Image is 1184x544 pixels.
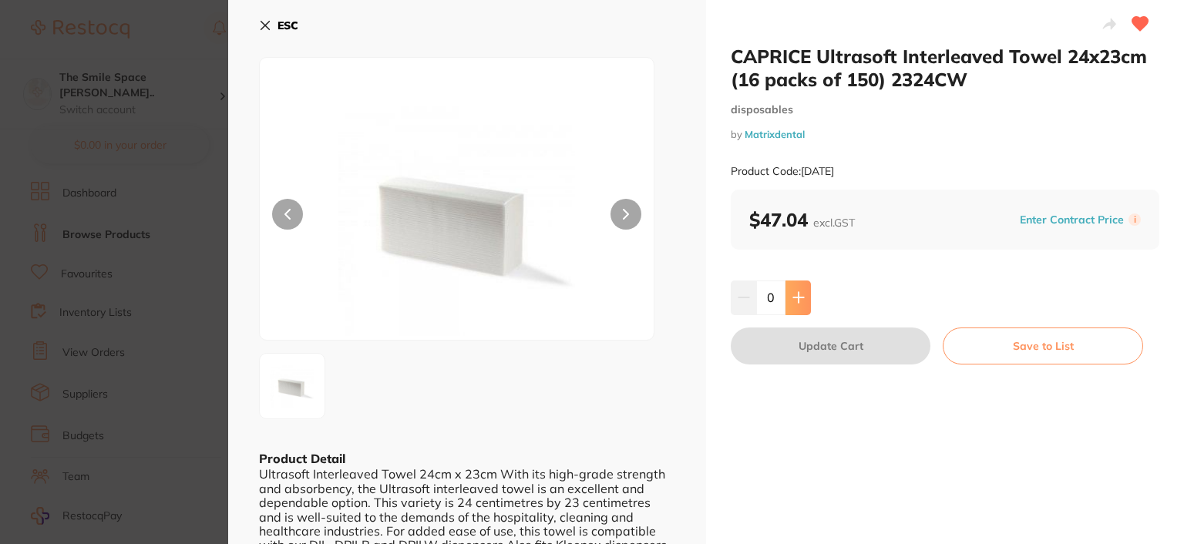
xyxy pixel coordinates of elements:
b: Product Detail [259,451,345,466]
h2: CAPRICE Ultrasoft Interleaved Towel 24x23cm (16 packs of 150) 2324CW [731,45,1159,91]
small: by [731,129,1159,140]
b: $47.04 [749,208,855,231]
small: disposables [731,103,1159,116]
button: Update Cart [731,327,930,364]
small: Product Code: [DATE] [731,165,834,178]
img: MDB4MzAwLmpwZw [264,358,320,414]
button: ESC [259,12,298,39]
button: Enter Contract Price [1015,213,1128,227]
b: ESC [277,18,298,32]
button: Save to List [943,327,1143,364]
span: excl. GST [813,216,855,230]
img: MDB4MzAwLmpwZw [338,96,575,340]
a: Matrixdental [745,128,805,140]
label: i [1128,213,1141,226]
